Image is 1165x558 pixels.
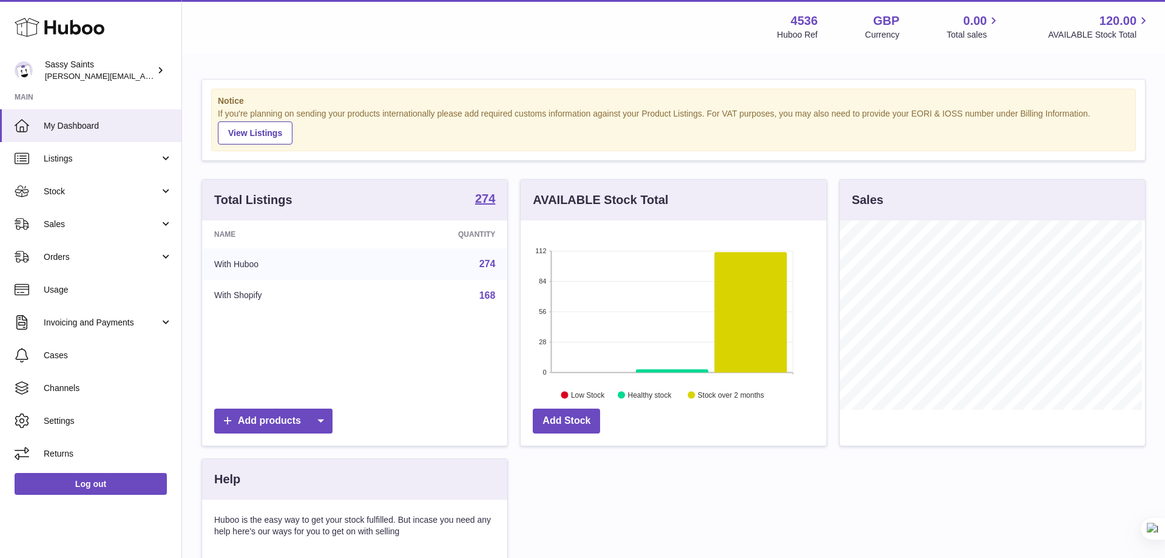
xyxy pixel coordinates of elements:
[475,192,495,207] a: 274
[15,61,33,80] img: ramey@sassysaints.com
[535,247,546,254] text: 112
[1099,13,1136,29] span: 120.00
[539,277,547,285] text: 84
[45,59,154,82] div: Sassy Saints
[214,514,495,537] p: Huboo is the easy way to get your stock fulfilled. But incase you need any help here's our ways f...
[852,192,883,208] h3: Sales
[628,390,672,399] text: Healthy stock
[202,220,366,248] th: Name
[218,95,1129,107] strong: Notice
[479,290,496,301] a: 168
[947,13,1001,41] a: 0.00 Total sales
[44,383,172,394] span: Channels
[44,284,172,296] span: Usage
[1048,29,1150,41] span: AVAILABLE Stock Total
[44,415,172,427] span: Settings
[475,192,495,205] strong: 274
[873,13,899,29] strong: GBP
[44,317,160,328] span: Invoicing and Payments
[202,280,366,311] td: With Shopify
[777,29,818,41] div: Huboo Ref
[218,121,292,145] a: View Listings
[947,29,1001,41] span: Total sales
[44,153,160,165] span: Listings
[44,350,172,361] span: Cases
[44,448,172,460] span: Returns
[1048,13,1150,41] a: 120.00 AVAILABLE Stock Total
[543,369,547,376] text: 0
[571,390,605,399] text: Low Stock
[45,71,243,81] span: [PERSON_NAME][EMAIL_ADDRESS][DOMAIN_NAME]
[865,29,900,41] div: Currency
[44,251,160,263] span: Orders
[218,108,1129,145] div: If you're planning on sending your products internationally please add required customs informati...
[539,308,547,315] text: 56
[698,390,764,399] text: Stock over 2 months
[479,259,496,269] a: 274
[791,13,818,29] strong: 4536
[366,220,507,248] th: Quantity
[44,219,160,230] span: Sales
[44,186,160,197] span: Stock
[533,192,668,208] h3: AVAILABLE Stock Total
[964,13,987,29] span: 0.00
[539,338,547,345] text: 28
[214,471,240,488] h3: Help
[533,409,600,434] a: Add Stock
[214,409,333,434] a: Add products
[15,473,167,495] a: Log out
[44,120,172,132] span: My Dashboard
[202,248,366,280] td: With Huboo
[214,192,292,208] h3: Total Listings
